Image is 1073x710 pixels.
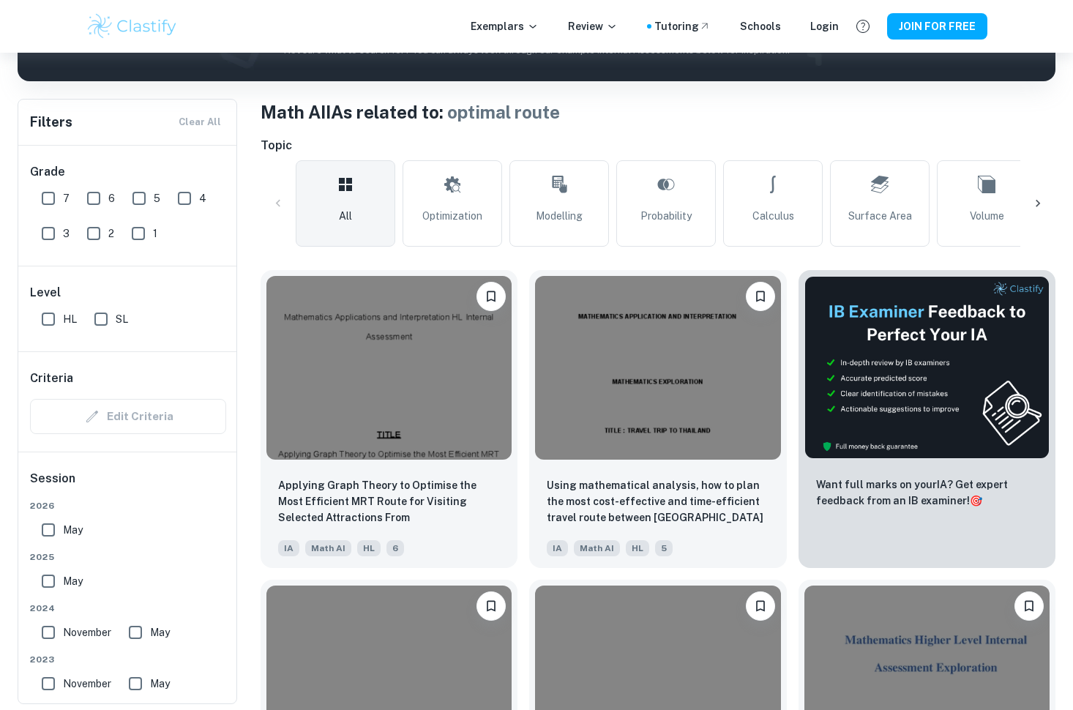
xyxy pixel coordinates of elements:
div: Criteria filters are unavailable when searching by topic [30,399,226,434]
h6: Level [30,284,226,302]
button: Please log in to bookmark exemplars [746,591,775,621]
button: Please log in to bookmark exemplars [1014,591,1044,621]
span: Volume [970,208,1004,224]
button: Please log in to bookmark exemplars [476,591,506,621]
a: Schools [740,18,781,34]
button: Please log in to bookmark exemplars [476,282,506,311]
span: Calculus [752,208,794,224]
span: May [63,522,83,538]
h6: Session [30,470,226,499]
button: Help and Feedback [850,14,875,39]
span: SL [116,311,128,327]
button: JOIN FOR FREE [887,13,987,40]
span: 1 [153,225,157,242]
span: 3 [63,225,70,242]
span: Surface Area [848,208,912,224]
span: All [339,208,352,224]
span: Math AI [305,540,351,556]
span: 2 [108,225,114,242]
a: Please log in to bookmark exemplarsApplying Graph Theory to Optimise the Most Efficient MRT Route... [261,270,517,568]
span: Probability [640,208,692,224]
span: HL [357,540,381,556]
p: Want full marks on your IA ? Get expert feedback from an IB examiner! [816,477,1038,509]
a: ThumbnailWant full marks on yourIA? Get expert feedback from an IB examiner! [799,270,1055,568]
h6: Filters [30,112,72,132]
p: Review [568,18,618,34]
a: Login [810,18,839,34]
span: HL [63,311,77,327]
img: Math AI IA example thumbnail: Using mathematical analysis, how to plan [535,276,780,460]
span: November [63,624,111,640]
span: 7 [63,190,70,206]
img: Thumbnail [804,276,1050,459]
h6: Topic [261,137,1055,154]
span: November [63,676,111,692]
span: IA [547,540,568,556]
span: 4 [199,190,206,206]
span: 2026 [30,499,226,512]
span: HL [626,540,649,556]
h6: Grade [30,163,226,181]
img: Math AI IA example thumbnail: Applying Graph Theory to Optimise the Mo [266,276,512,460]
span: 6 [386,540,404,556]
span: IA [278,540,299,556]
span: Math AI [574,540,620,556]
p: Using mathematical analysis, how to plan the most cost-effective and time-efficient travel route ... [547,477,769,527]
span: May [63,573,83,589]
span: optimal route [447,102,560,122]
a: Please log in to bookmark exemplarsUsing mathematical analysis, how to plan the most cost-effecti... [529,270,786,568]
span: 2023 [30,653,226,666]
button: Please log in to bookmark exemplars [746,282,775,311]
span: 🎯 [970,495,982,507]
span: 6 [108,190,115,206]
span: 5 [655,540,673,556]
span: May [150,676,170,692]
span: Optimization [422,208,482,224]
span: May [150,624,170,640]
span: 2025 [30,550,226,564]
span: Modelling [536,208,583,224]
img: Clastify logo [86,12,179,41]
p: Exemplars [471,18,539,34]
span: 5 [154,190,160,206]
h6: Criteria [30,370,73,387]
a: Tutoring [654,18,711,34]
p: Applying Graph Theory to Optimise the Most Efficient MRT Route for Visiting Selected Attractions ... [278,477,500,527]
span: 2024 [30,602,226,615]
h1: Math AI IAs related to: [261,99,1055,125]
